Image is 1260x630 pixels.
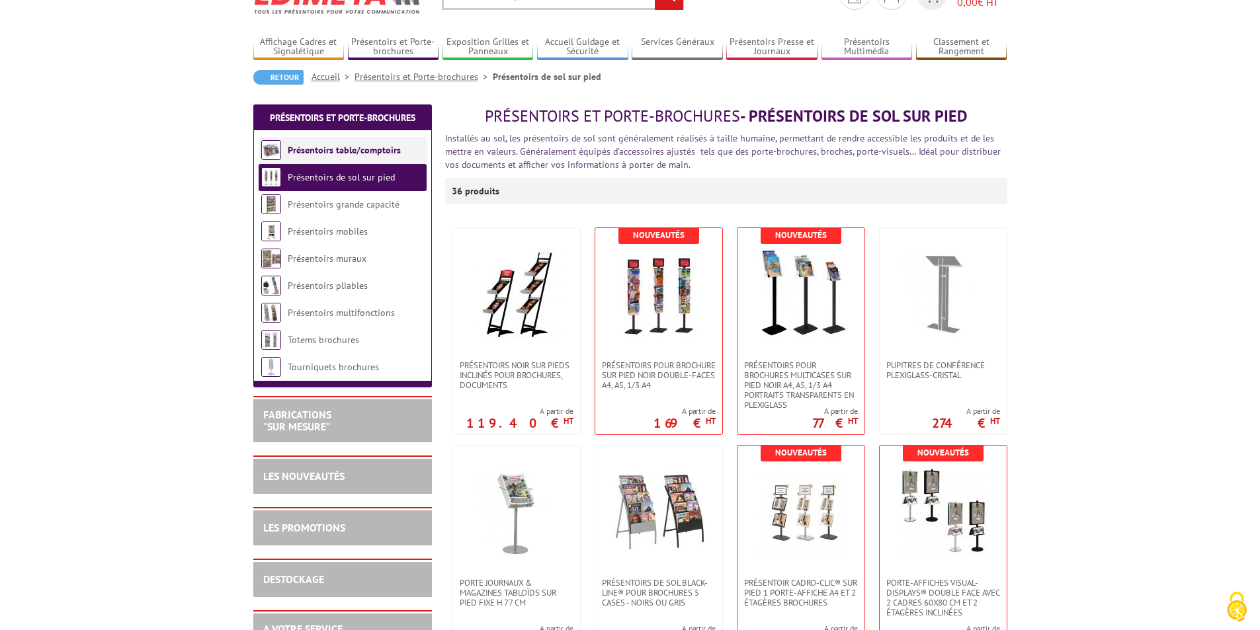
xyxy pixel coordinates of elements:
[270,112,415,124] a: Présentoirs et Porte-brochures
[348,36,439,58] a: Présentoirs et Porte-brochures
[445,108,1007,125] h1: - Présentoirs de sol sur pied
[706,415,716,426] sup: HT
[653,419,716,427] p: 169 €
[261,249,281,268] img: Présentoirs muraux
[253,70,304,85] a: Retour
[737,360,864,410] a: Présentoirs pour brochures multicases sur pied NOIR A4, A5, 1/3 A4 Portraits transparents en plex...
[288,253,366,264] a: Présentoirs muraux
[261,357,281,377] img: Tourniquets brochures
[775,447,827,458] b: Nouveautés
[288,144,401,156] a: Présentoirs table/comptoirs
[917,447,969,458] b: Nouveautés
[288,361,379,373] a: Tourniquets brochures
[848,415,858,426] sup: HT
[595,578,722,608] a: Présentoirs de sol Black-Line® pour brochures 5 Cases - Noirs ou Gris
[466,419,573,427] p: 119.40 €
[726,36,818,58] a: Présentoirs Presse et Journaux
[595,360,722,390] a: Présentoirs pour brochure sur pied NOIR double-faces A4, A5, 1/3 A4
[442,36,534,58] a: Exposition Grilles et Panneaux
[470,248,563,340] img: Présentoirs NOIR sur pieds inclinés pour brochures, documents
[812,419,858,427] p: 77 €
[263,572,324,586] a: DESTOCKAGE
[755,248,847,340] img: Présentoirs pour brochures multicases sur pied NOIR A4, A5, 1/3 A4 Portraits transparents en plex...
[602,360,716,390] span: Présentoirs pour brochure sur pied NOIR double-faces A4, A5, 1/3 A4
[452,178,501,204] p: 36 produits
[633,229,685,241] b: Nouveautés
[288,225,368,237] a: Présentoirs mobiles
[470,465,563,558] img: Porte Journaux & Magazines Tabloïds sur pied fixe H 77 cm
[485,106,740,126] span: Présentoirs et Porte-brochures
[460,578,573,608] span: Porte Journaux & Magazines Tabloïds sur pied fixe H 77 cm
[812,406,858,416] span: A partir de
[288,171,395,183] a: Présentoirs de sol sur pied
[775,229,827,241] b: Nouveautés
[288,198,399,210] a: Présentoirs grande capacité
[261,167,281,187] img: Présentoirs de sol sur pied
[288,334,359,346] a: Totems brochures
[261,140,281,160] img: Présentoirs table/comptoirs
[737,578,864,608] a: Présentoir Cadro-Clic® sur pied 1 porte-affiche A4 et 2 étagères brochures
[261,330,281,350] img: Totems brochures
[1220,590,1253,623] img: Cookies (fenêtre modale)
[288,307,395,319] a: Présentoirs multifonctions
[916,36,1007,58] a: Classement et Rangement
[253,36,345,58] a: Affichage Cadres et Signalétique
[886,578,1000,617] span: Porte-affiches Visual-Displays® double face avec 2 cadres 60x80 cm et 2 étagères inclinées
[744,360,858,410] span: Présentoirs pour brochures multicases sur pied NOIR A4, A5, 1/3 A4 Portraits transparents en plex...
[632,36,723,58] a: Services Généraux
[312,71,355,83] a: Accueil
[755,465,847,558] img: Présentoir Cadro-Clic® sur pied 1 porte-affiche A4 et 2 étagères brochures
[932,419,1000,427] p: 274 €
[261,276,281,295] img: Présentoirs pliables
[1214,585,1260,630] button: Cookies (fenêtre modale)
[261,194,281,214] img: Présentoirs grande capacité
[564,415,573,426] sup: HT
[453,360,580,390] a: Présentoirs NOIR sur pieds inclinés pour brochures, documents
[466,406,573,416] span: A partir de
[653,406,716,416] span: A partir de
[263,521,345,534] a: LES PROMOTIONS
[263,408,331,433] a: FABRICATIONS"Sur Mesure"
[602,578,716,608] span: Présentoirs de sol Black-Line® pour brochures 5 Cases - Noirs ou Gris
[744,578,858,608] span: Présentoir Cadro-Clic® sur pied 1 porte-affiche A4 et 2 étagères brochures
[261,303,281,323] img: Présentoirs multifonctions
[880,360,1007,380] a: Pupitres de conférence plexiglass-cristal
[612,465,705,558] img: Présentoirs de sol Black-Line® pour brochures 5 Cases - Noirs ou Gris
[261,221,281,241] img: Présentoirs mobiles
[493,70,601,83] li: Présentoirs de sol sur pied
[453,578,580,608] a: Porte Journaux & Magazines Tabloïds sur pied fixe H 77 cm
[288,280,368,292] a: Présentoirs pliables
[897,465,989,558] img: Porte-affiches Visual-Displays® double face avec 2 cadres 60x80 cm et 2 étagères inclinées
[612,248,705,340] img: Présentoirs pour brochure sur pied NOIR double-faces A4, A5, 1/3 A4
[445,132,1001,171] font: Installés au sol, les présentoirs de sol sont généralement réalisés à taille humaine, permettant ...
[990,415,1000,426] sup: HT
[897,248,989,340] img: Pupitres de conférence plexiglass-cristal
[537,36,628,58] a: Accueil Guidage et Sécurité
[932,406,1000,416] span: A partir de
[460,360,573,390] span: Présentoirs NOIR sur pieds inclinés pour brochures, documents
[880,578,1007,617] a: Porte-affiches Visual-Displays® double face avec 2 cadres 60x80 cm et 2 étagères inclinées
[263,469,345,483] a: LES NOUVEAUTÉS
[886,360,1000,380] span: Pupitres de conférence plexiglass-cristal
[821,36,913,58] a: Présentoirs Multimédia
[355,71,493,83] a: Présentoirs et Porte-brochures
